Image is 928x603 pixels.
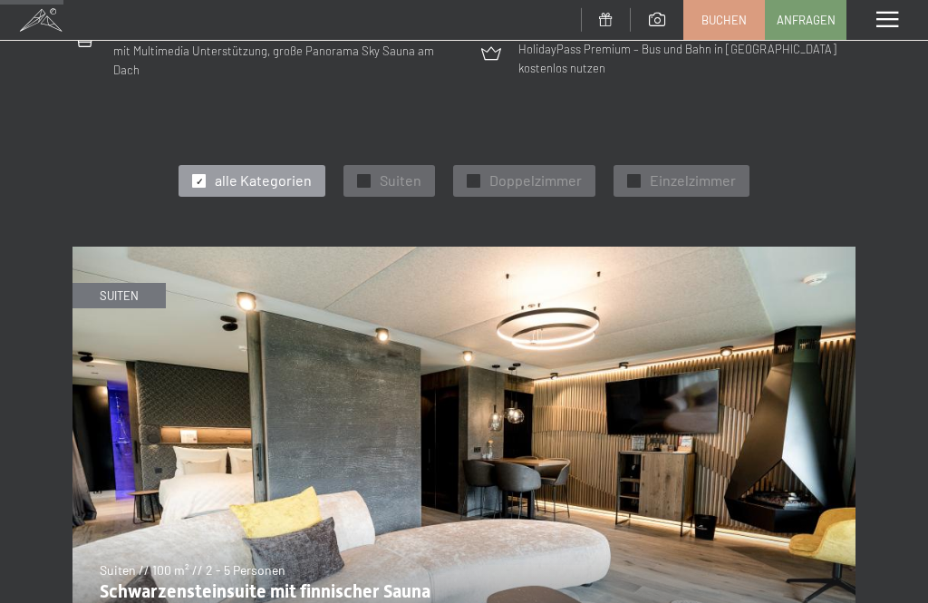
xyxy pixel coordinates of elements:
[684,1,764,39] a: Buchen
[215,170,312,190] span: alle Kategorien
[650,170,736,190] span: Einzelzimmer
[631,175,638,188] span: ✓
[361,175,368,188] span: ✓
[196,175,203,188] span: ✓
[766,1,846,39] a: Anfragen
[72,248,855,258] a: Schwarzensteinsuite mit finnischer Sauna
[518,40,855,78] p: HolidayPass Premium – Bus und Bahn in [GEOGRAPHIC_DATA] kostenlos nutzen
[701,12,747,28] span: Buchen
[113,23,450,79] p: 8 verschiedene Saunen, inklusive Außensauna, große Eventsauna mit Multimedia Unterstützung, große...
[777,12,836,28] span: Anfragen
[489,170,582,190] span: Doppelzimmer
[380,170,421,190] span: Suiten
[470,175,478,188] span: ✓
